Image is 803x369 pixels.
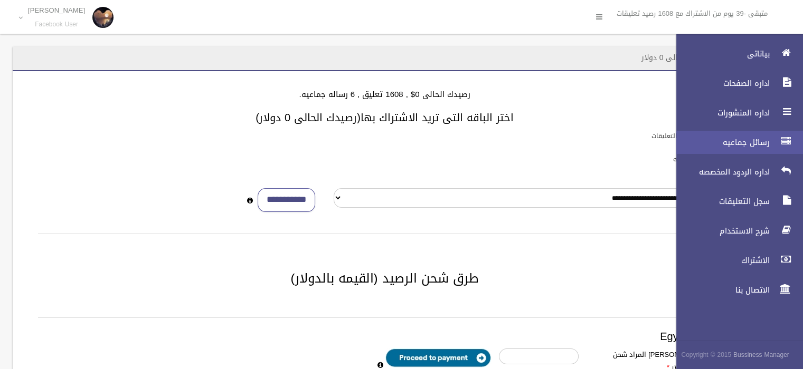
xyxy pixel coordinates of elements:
[667,196,773,207] span: سجل التعليقات
[28,21,85,28] small: Facebook User
[667,219,803,242] a: شرح الاستخدام
[667,131,803,154] a: رسائل جماعيه
[667,72,803,95] a: اداره الصفحات
[667,42,803,65] a: بياناتى
[673,153,735,165] label: باقات الرسائل الجماعيه
[667,137,773,148] span: رسائل جماعيه
[38,331,731,342] h3: Egypt payment
[25,112,744,123] h3: اختر الباقه التى تريد الاشتراك بها(رصيدك الحالى 0 دولار)
[25,271,744,285] h2: طرق شحن الرصيد (القيمه بالدولار)
[667,167,773,177] span: اداره الردود المخصصه
[28,6,85,14] p: [PERSON_NAME]
[667,278,803,302] a: الاتصال بنا
[667,249,803,272] a: الاشتراك
[667,285,773,295] span: الاتصال بنا
[667,255,773,266] span: الاشتراك
[667,101,803,124] a: اداره المنشورات
[681,349,731,361] span: Copyright © 2015
[667,78,773,89] span: اداره الصفحات
[667,160,803,183] a: اداره الردود المخصصه
[667,226,773,236] span: شرح الاستخدام
[667,48,773,59] span: بياناتى
[629,47,757,68] header: الاشتراك - رصيدك الحالى 0 دولار
[733,349,789,361] strong: Bussiness Manager
[651,130,735,142] label: باقات الرد الالى على التعليقات
[667,108,773,118] span: اداره المنشورات
[667,190,803,213] a: سجل التعليقات
[25,90,744,99] h4: رصيدك الحالى 0$ , 1608 تعليق , 6 رساله جماعيه.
